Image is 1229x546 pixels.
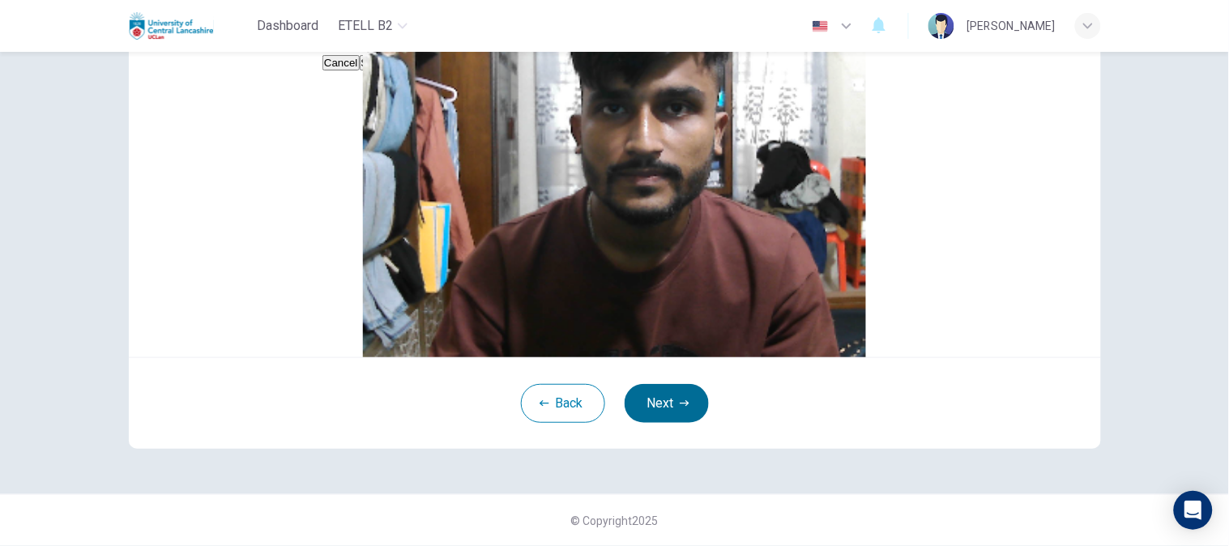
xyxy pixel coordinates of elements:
[928,13,954,39] img: Profile picture
[810,20,830,32] img: en
[625,384,709,423] button: Next
[967,16,1056,36] div: [PERSON_NAME]
[521,384,605,423] button: Back
[129,10,214,42] img: Uclan logo
[571,514,659,527] span: © Copyright 2025
[1174,491,1213,530] div: Open Intercom Messenger
[331,11,414,41] button: eTELL B2
[250,11,325,41] button: Dashboard
[338,16,393,36] span: eTELL B2
[129,10,251,42] a: Uclan logo
[257,16,318,36] span: Dashboard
